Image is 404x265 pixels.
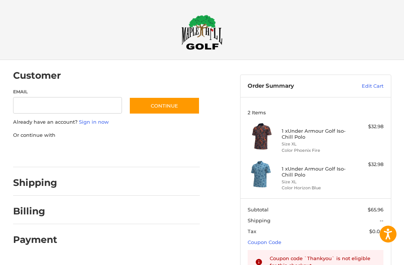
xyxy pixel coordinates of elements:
h4: 1 x Under Armour Golf Iso-Chill Polo [282,128,348,140]
h4: 1 x Under Armour Golf Iso-Chill Polo [282,166,348,178]
li: Color Horizon Blue [282,185,348,191]
span: -- [380,217,383,223]
p: Already have an account? [13,118,200,126]
button: Continue [129,97,200,114]
h2: Payment [13,234,57,246]
p: Or continue with [13,132,200,139]
span: Subtotal [248,207,269,213]
iframe: PayPal-paylater [74,146,130,160]
span: Shipping [248,217,270,223]
span: Tax [248,228,256,234]
label: Email [13,88,122,95]
div: $32.98 [349,123,383,130]
span: $0.00 [369,228,383,234]
img: Maple Hill Golf [181,15,223,50]
h3: 2 Items [248,109,383,115]
a: Edit Cart [340,82,383,90]
li: Size XL [282,141,348,147]
iframe: Google Customer Reviews [342,245,404,265]
a: Sign in now [79,119,109,125]
h3: Order Summary [248,82,340,90]
li: Color Phoenix Fire [282,147,348,154]
a: Coupon Code [248,239,281,245]
li: Size XL [282,179,348,185]
div: $32.98 [349,161,383,168]
h2: Billing [13,205,57,217]
h2: Shipping [13,177,57,189]
iframe: PayPal-venmo [137,146,193,160]
iframe: PayPal-paypal [10,146,67,160]
h2: Customer [13,70,61,81]
span: $65.96 [368,207,383,213]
